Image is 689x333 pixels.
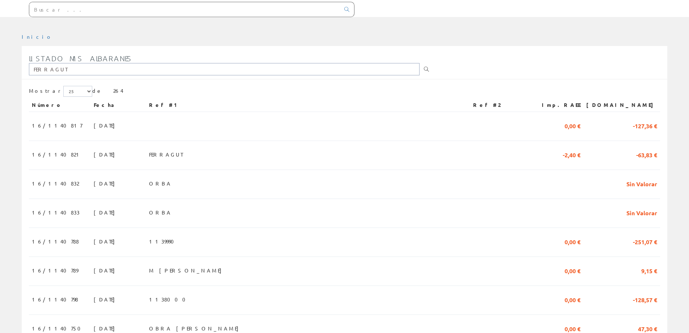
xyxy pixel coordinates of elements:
span: ORBA [149,177,172,190]
span: [DATE] [94,293,119,305]
span: [DATE] [94,206,119,218]
span: 0,00 € [565,119,580,132]
span: 0,00 € [565,293,580,305]
span: -127,36 € [633,119,657,132]
span: 16/1140821 [32,148,82,161]
label: Mostrar [29,86,92,97]
span: Listado mis albaranes [29,54,132,63]
span: [DATE] [94,235,119,247]
span: 16/1140798 [32,293,78,305]
span: 1139990 [149,235,178,247]
div: de 264 [29,86,660,99]
span: -251,07 € [633,235,657,247]
th: Número [29,99,91,112]
span: -63,83 € [636,148,657,161]
th: Ref #1 [146,99,470,112]
span: [DATE] [94,119,119,132]
input: Introduzca parte o toda la referencia1, referencia2, número, fecha(dd/mm/yy) o rango de fechas(dd... [29,63,420,75]
th: Imp.RAEE [529,99,583,112]
select: Mostrar [63,86,92,97]
span: 1138000 [149,293,190,305]
span: 16/1140789 [32,264,78,276]
span: 16/1140788 [32,235,79,247]
span: [DATE] [94,177,119,190]
th: Ref #2 [470,99,529,112]
span: 16/1140833 [32,206,80,218]
span: 16/1140832 [32,177,79,190]
span: -2,40 € [563,148,580,161]
span: 0,00 € [565,264,580,276]
span: [DATE] [94,148,119,161]
input: Buscar ... [29,2,340,17]
span: 9,15 € [641,264,657,276]
span: -128,57 € [633,293,657,305]
span: 16/1140817 [32,119,82,132]
span: Sin Valorar [626,206,657,218]
span: ORBA [149,206,172,218]
span: FERRAGUT [149,148,183,161]
a: Inicio [22,33,52,40]
th: Fecha [91,99,146,112]
th: [DOMAIN_NAME] [583,99,660,112]
span: 0,00 € [565,235,580,247]
span: M [PERSON_NAME] [149,264,225,276]
span: Sin Valorar [626,177,657,190]
span: [DATE] [94,264,119,276]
